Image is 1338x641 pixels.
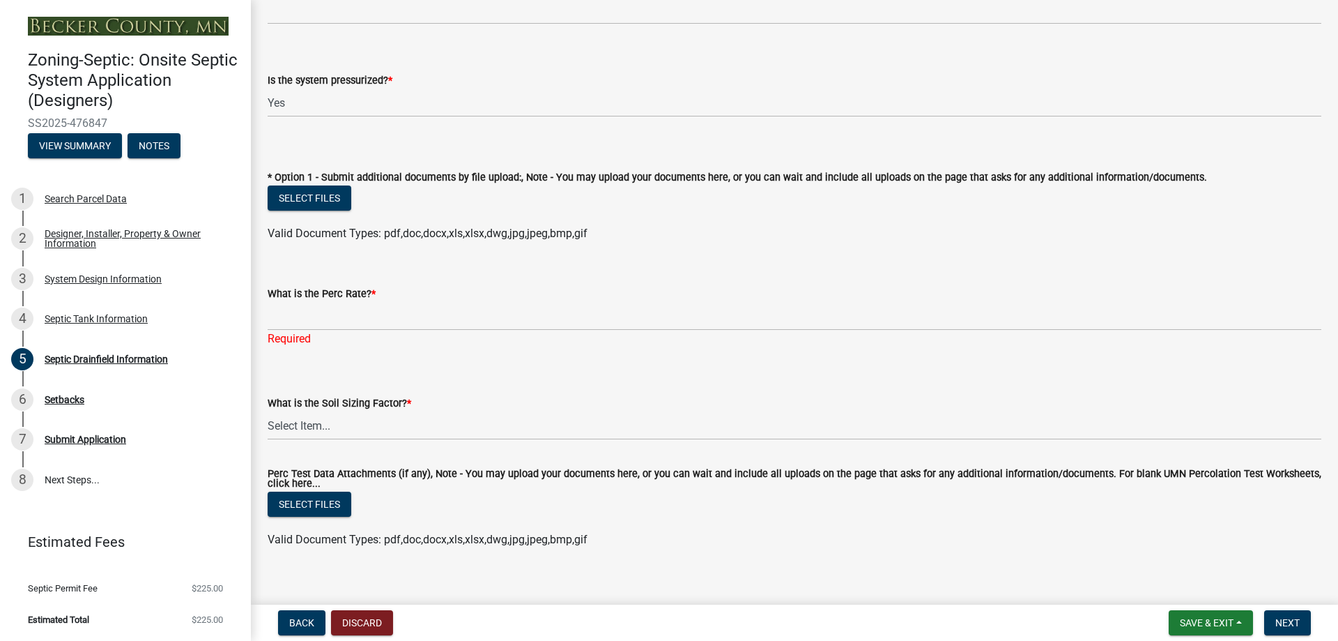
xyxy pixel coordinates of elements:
label: Perc Test Data Attachments (if any), Note - You may upload your documents here, or you can wait a... [268,469,1321,490]
div: 8 [11,469,33,491]
div: 3 [11,268,33,290]
span: SS2025-476847 [28,116,223,130]
div: 4 [11,308,33,330]
div: Septic Tank Information [45,314,148,324]
wm-modal-confirm: Summary [28,141,122,152]
button: Save & Exit [1169,610,1253,635]
div: 6 [11,389,33,411]
span: Valid Document Types: pdf,doc,docx,xls,xlsx,dwg,jpg,jpeg,bmp,gif [268,533,587,546]
label: What is the Soil Sizing Factor? [268,399,411,409]
div: 5 [11,348,33,370]
div: Required [268,331,1321,347]
button: Discard [331,610,393,635]
span: Estimated Total [28,615,89,624]
a: Estimated Fees [11,528,229,556]
div: Setbacks [45,395,84,405]
button: Next [1264,610,1311,635]
div: 1 [11,188,33,210]
div: System Design Information [45,274,162,284]
button: Notes [128,133,180,158]
div: Designer, Installer, Property & Owner Information [45,229,229,248]
button: Select files [268,186,351,211]
label: What is the Perc Rate? [268,289,376,299]
h4: Zoning-Septic: Onsite Septic System Application (Designers) [28,50,240,110]
button: View Summary [28,133,122,158]
span: $225.00 [192,615,223,624]
span: Back [289,617,314,628]
div: Submit Application [45,435,126,444]
button: Select files [268,492,351,517]
label: * Option 1 - Submit additional documents by file upload:, Note - You may upload your documents he... [268,173,1207,183]
div: 7 [11,428,33,451]
span: Septic Permit Fee [28,584,98,593]
div: Septic Drainfield Information [45,354,168,364]
div: 2 [11,227,33,250]
button: Back [278,610,325,635]
label: Is the system pressurized? [268,76,392,86]
div: Search Parcel Data [45,194,127,204]
span: Next [1275,617,1300,628]
wm-modal-confirm: Notes [128,141,180,152]
span: $225.00 [192,584,223,593]
span: Valid Document Types: pdf,doc,docx,xls,xlsx,dwg,jpg,jpeg,bmp,gif [268,227,587,240]
span: Save & Exit [1180,617,1233,628]
img: Becker County, Minnesota [28,17,229,36]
